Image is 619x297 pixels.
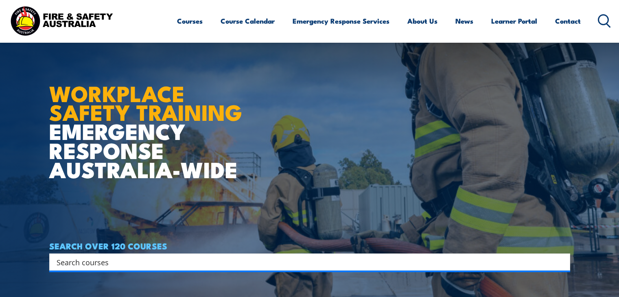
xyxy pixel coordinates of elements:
[555,10,581,32] a: Contact
[57,256,552,268] input: Search input
[293,10,389,32] a: Emergency Response Services
[177,10,203,32] a: Courses
[49,241,570,250] h4: SEARCH OVER 120 COURSES
[491,10,537,32] a: Learner Portal
[221,10,275,32] a: Course Calendar
[407,10,437,32] a: About Us
[49,63,248,179] h1: EMERGENCY RESPONSE AUSTRALIA-WIDE
[455,10,473,32] a: News
[58,256,554,268] form: Search form
[556,256,567,268] button: Search magnifier button
[49,76,242,129] strong: WORKPLACE SAFETY TRAINING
